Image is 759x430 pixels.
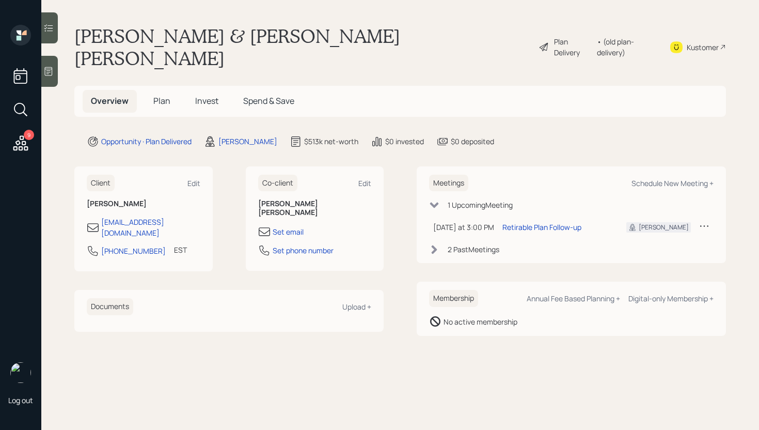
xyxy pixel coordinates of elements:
[153,95,170,106] span: Plan
[304,136,358,147] div: $513k net-worth
[8,395,33,405] div: Log out
[174,244,187,255] div: EST
[527,294,620,303] div: Annual Fee Based Planning +
[273,245,334,256] div: Set phone number
[639,223,689,232] div: [PERSON_NAME]
[87,298,133,315] h6: Documents
[101,136,192,147] div: Opportunity · Plan Delivered
[273,226,304,237] div: Set email
[628,294,714,303] div: Digital-only Membership +
[87,175,115,192] h6: Client
[91,95,129,106] span: Overview
[187,178,200,188] div: Edit
[502,222,581,233] div: Retirable Plan Follow-up
[74,25,530,69] h1: [PERSON_NAME] & [PERSON_NAME] [PERSON_NAME]
[258,199,372,217] h6: [PERSON_NAME] [PERSON_NAME]
[24,130,34,140] div: 9
[87,199,200,208] h6: [PERSON_NAME]
[554,36,592,58] div: Plan Delivery
[448,244,499,255] div: 2 Past Meeting s
[451,136,494,147] div: $0 deposited
[597,36,657,58] div: • (old plan-delivery)
[448,199,513,210] div: 1 Upcoming Meeting
[101,217,200,238] div: [EMAIL_ADDRESS][DOMAIN_NAME]
[218,136,277,147] div: [PERSON_NAME]
[444,316,517,327] div: No active membership
[10,362,31,383] img: michael-russo-headshot.png
[243,95,294,106] span: Spend & Save
[101,245,166,256] div: [PHONE_NUMBER]
[342,302,371,312] div: Upload +
[433,222,494,233] div: [DATE] at 3:00 PM
[631,178,714,188] div: Schedule New Meeting +
[258,175,297,192] h6: Co-client
[385,136,424,147] div: $0 invested
[687,42,719,53] div: Kustomer
[429,175,468,192] h6: Meetings
[429,290,478,307] h6: Membership
[358,178,371,188] div: Edit
[195,95,218,106] span: Invest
